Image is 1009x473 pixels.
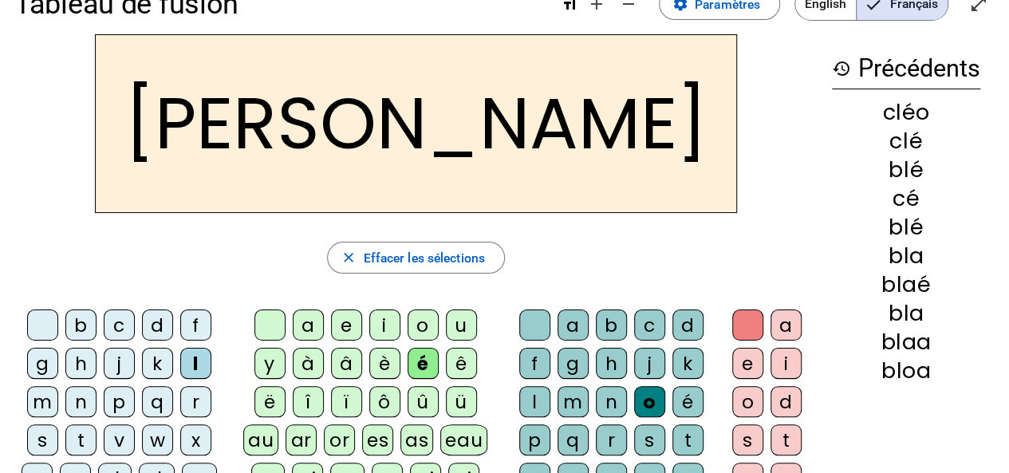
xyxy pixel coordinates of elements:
div: o [732,386,763,417]
div: x [180,424,211,455]
div: o [408,309,439,341]
div: blaa [832,331,980,353]
div: c [104,309,135,341]
div: t [65,424,97,455]
div: cléo [832,101,980,123]
div: î [293,386,324,417]
div: l [519,386,550,417]
div: l [180,348,211,379]
div: t [771,424,802,455]
div: au [243,424,278,455]
div: s [732,424,763,455]
div: k [672,348,704,379]
div: ë [254,386,286,417]
div: y [254,348,286,379]
button: Effacer les sélections [327,242,505,274]
div: i [771,348,802,379]
div: n [596,386,627,417]
div: ô [369,386,400,417]
div: a [293,309,324,341]
div: eau [440,424,487,455]
div: p [519,424,550,455]
div: g [27,348,58,379]
mat-icon: history [832,59,851,78]
div: û [408,386,439,417]
div: clé [832,130,980,152]
div: é [408,348,439,379]
div: f [180,309,211,341]
div: h [65,348,97,379]
span: Effacer les sélections [363,247,484,269]
div: ï [331,386,362,417]
div: r [180,386,211,417]
div: bloa [832,360,980,381]
div: n [65,386,97,417]
div: h [596,348,627,379]
div: â [331,348,362,379]
div: d [672,309,704,341]
div: v [104,424,135,455]
div: ar [286,424,317,455]
div: c [634,309,665,341]
div: u [446,309,477,341]
div: blé [832,216,980,238]
div: d [142,309,173,341]
div: e [732,348,763,379]
div: b [596,309,627,341]
div: m [27,386,58,417]
div: a [771,309,802,341]
div: t [672,424,704,455]
div: b [65,309,97,341]
h3: Précédents [832,49,980,89]
div: d [771,386,802,417]
div: es [362,424,393,455]
div: blé [832,159,980,180]
div: à [293,348,324,379]
div: p [104,386,135,417]
div: é [672,386,704,417]
div: q [558,424,589,455]
div: r [596,424,627,455]
div: e [331,309,362,341]
div: k [142,348,173,379]
div: w [142,424,173,455]
div: i [369,309,400,341]
div: m [558,386,589,417]
div: ê [446,348,477,379]
div: blaé [832,274,980,295]
div: ü [446,386,477,417]
div: è [369,348,400,379]
div: a [558,309,589,341]
div: g [558,348,589,379]
div: o [634,386,665,417]
div: j [104,348,135,379]
div: or [324,424,355,455]
h2: [PERSON_NAME] [95,34,737,213]
div: f [519,348,550,379]
div: as [400,424,433,455]
mat-icon: close [341,250,357,266]
div: j [634,348,665,379]
div: bla [832,302,980,324]
div: s [27,424,58,455]
div: s [634,424,665,455]
div: cé [832,187,980,209]
div: bla [832,245,980,266]
div: q [142,386,173,417]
